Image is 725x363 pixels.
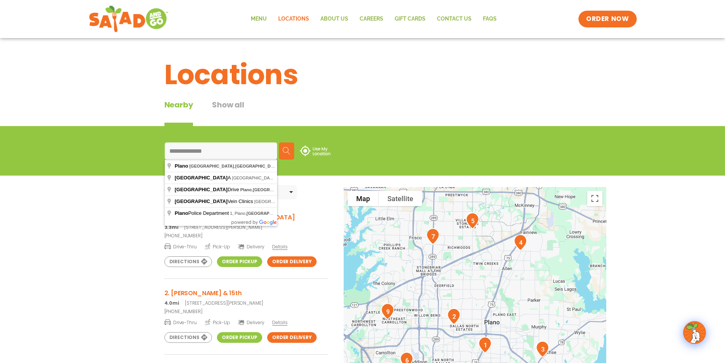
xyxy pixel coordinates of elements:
[164,99,193,126] div: Nearby
[175,210,188,216] span: Plano
[164,99,263,126] div: Tabbed content
[267,256,317,267] a: Order Delivery
[247,211,292,216] span: [GEOGRAPHIC_DATA]
[389,10,431,28] a: GIFT CARDS
[175,210,230,216] span: Police Department
[587,191,602,206] button: Toggle fullscreen view
[300,146,330,156] img: use-location.svg
[164,256,212,267] a: Directions
[315,10,354,28] a: About Us
[254,199,402,204] span: [GEOGRAPHIC_DATA], , , [GEOGRAPHIC_DATA]
[238,243,264,250] span: Delivery
[379,191,422,206] button: Show satellite imagery
[378,300,397,323] div: 9
[238,319,264,326] span: Delivery
[272,243,287,250] span: Details
[175,175,228,181] span: [GEOGRAPHIC_DATA]
[347,191,379,206] button: Show street map
[164,243,197,250] span: Drive-Thru
[444,305,464,328] div: 2
[423,225,443,248] div: 7
[245,10,272,28] a: Menu
[586,14,629,24] span: ORDER NOW
[217,332,262,343] a: Order Pickup
[164,54,561,95] h1: Locations
[230,211,337,216] span: 1, Plano, ,
[277,176,288,180] span: Plano
[463,209,482,232] div: 5
[164,332,212,343] a: Directions
[189,164,234,168] span: [GEOGRAPHIC_DATA]
[89,4,169,34] img: new-SAG-logo-768×292
[164,308,328,315] a: [PHONE_NUMBER]
[232,176,380,180] span: [GEOGRAPHIC_DATA], , , [GEOGRAPHIC_DATA]
[475,334,495,356] div: 1
[272,319,287,326] span: Details
[164,232,328,239] a: [PHONE_NUMBER]
[164,288,328,307] a: 2. [PERSON_NAME] & 15th 4.0mi[STREET_ADDRESS][PERSON_NAME]
[272,10,315,28] a: Locations
[189,164,280,168] span: ,
[175,187,228,192] span: [GEOGRAPHIC_DATA]
[267,332,317,343] a: Order Delivery
[164,224,178,230] strong: 3.3mi
[240,187,343,192] span: , , [GEOGRAPHIC_DATA]
[235,164,280,168] span: [GEOGRAPHIC_DATA]
[253,187,298,192] span: [GEOGRAPHIC_DATA]
[205,243,230,250] span: Pick-Up
[175,175,232,181] span: A
[533,338,552,360] div: 3
[205,318,230,326] span: Pick-Up
[175,163,188,169] span: Plano
[164,224,328,231] p: [STREET_ADDRESS][PERSON_NAME]
[164,213,328,222] h3: 1. [PERSON_NAME] & [GEOGRAPHIC_DATA]
[684,322,705,343] img: wpChatIcon
[164,300,179,306] strong: 4.0mi
[283,147,290,155] img: search.svg
[578,11,636,27] a: ORDER NOW
[212,99,244,126] button: Show all
[431,10,477,28] a: Contact Us
[175,187,240,192] span: Drive
[511,231,530,254] div: 4
[354,10,389,28] a: Careers
[164,213,328,231] a: 1. [PERSON_NAME] & [GEOGRAPHIC_DATA] 3.3mi[STREET_ADDRESS][PERSON_NAME]
[164,288,328,298] h3: 2. [PERSON_NAME] & 15th
[164,300,328,307] p: [STREET_ADDRESS][PERSON_NAME]
[175,198,254,204] span: Vein Clinics
[164,187,227,197] div: Nearby Locations
[164,317,328,326] a: Drive-Thru Pick-Up Delivery Details
[175,198,228,204] span: [GEOGRAPHIC_DATA]
[164,241,328,250] a: Drive-Thru Pick-Up Delivery Details
[477,10,502,28] a: FAQs
[217,256,262,267] a: Order Pickup
[240,187,252,192] span: Plano
[164,318,197,326] span: Drive-Thru
[164,188,171,197] span: 10
[245,10,502,28] nav: Menu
